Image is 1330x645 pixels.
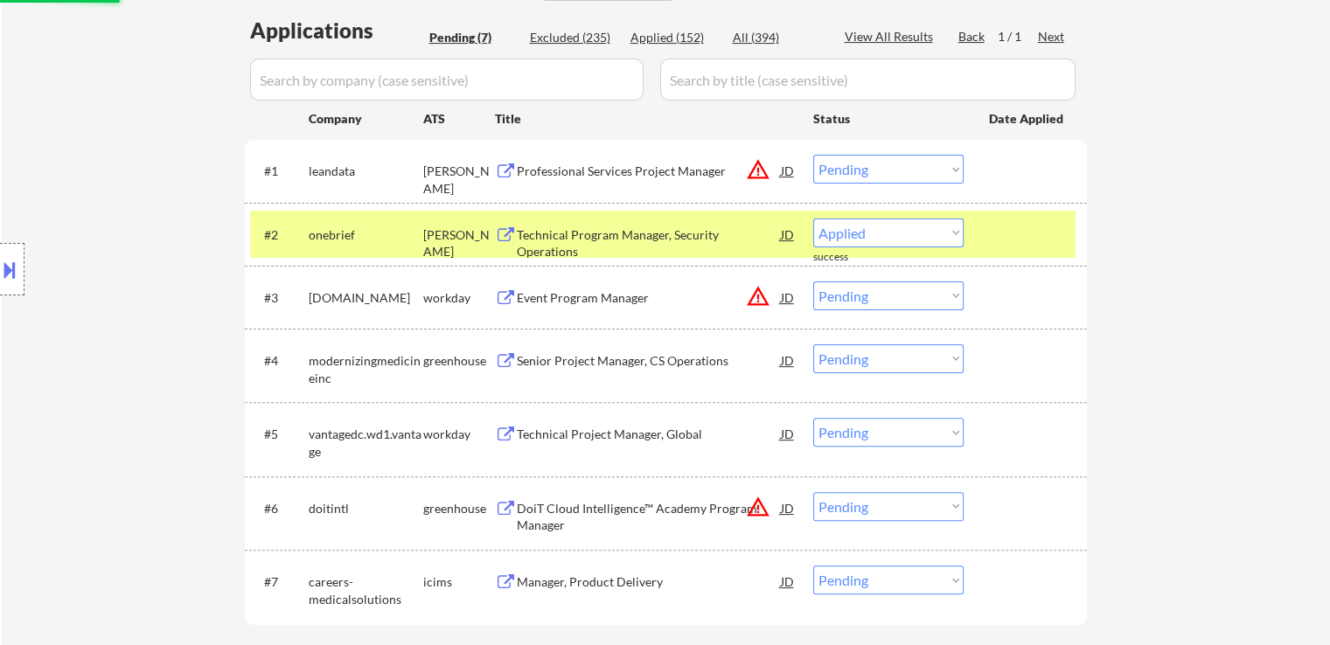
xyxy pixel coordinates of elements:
div: Next [1038,28,1066,45]
input: Search by company (case sensitive) [250,59,644,101]
input: Search by title (case sensitive) [660,59,1076,101]
div: JD [779,492,797,524]
div: Technical Program Manager, Security Operations [517,226,781,260]
div: DoiT Cloud Intelligence™ Academy Program Manager [517,500,781,534]
div: JD [779,344,797,376]
div: leandata [309,163,423,180]
div: greenhouse [423,352,495,370]
div: Excluded (235) [530,29,617,46]
div: 1 / 1 [998,28,1038,45]
div: Senior Project Manager, CS Operations [517,352,781,370]
div: Date Applied [989,110,1066,128]
div: Professional Services Project Manager [517,163,781,180]
div: JD [779,565,797,597]
div: Event Program Manager [517,289,781,307]
div: doitintl [309,500,423,517]
div: Applications [250,20,423,41]
div: success [813,250,883,265]
div: workday [423,289,495,307]
div: ATS [423,110,495,128]
div: All (394) [733,29,820,46]
div: [DOMAIN_NAME] [309,289,423,307]
div: JD [779,218,797,250]
div: icims [423,573,495,591]
div: JD [779,281,797,313]
div: modernizingmedicineinc [309,352,423,386]
div: Applied (152) [630,29,718,46]
div: Company [309,110,423,128]
div: greenhouse [423,500,495,517]
div: JD [779,155,797,186]
button: warning_amber [746,157,770,182]
div: Title [495,110,797,128]
div: #6 [264,500,295,517]
div: careers-medicalsolutions [309,573,423,607]
div: Status [813,102,964,134]
div: [PERSON_NAME] [423,163,495,197]
div: onebrief [309,226,423,244]
button: warning_amber [746,284,770,309]
div: #5 [264,426,295,443]
div: vantagedc.wd1.vantage [309,426,423,460]
div: Pending (7) [429,29,517,46]
button: warning_amber [746,495,770,519]
div: [PERSON_NAME] [423,226,495,260]
div: workday [423,426,495,443]
div: Back [958,28,986,45]
div: JD [779,418,797,449]
div: View All Results [845,28,938,45]
div: #7 [264,573,295,591]
div: Technical Project Manager, Global [517,426,781,443]
div: Manager, Product Delivery [517,573,781,591]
